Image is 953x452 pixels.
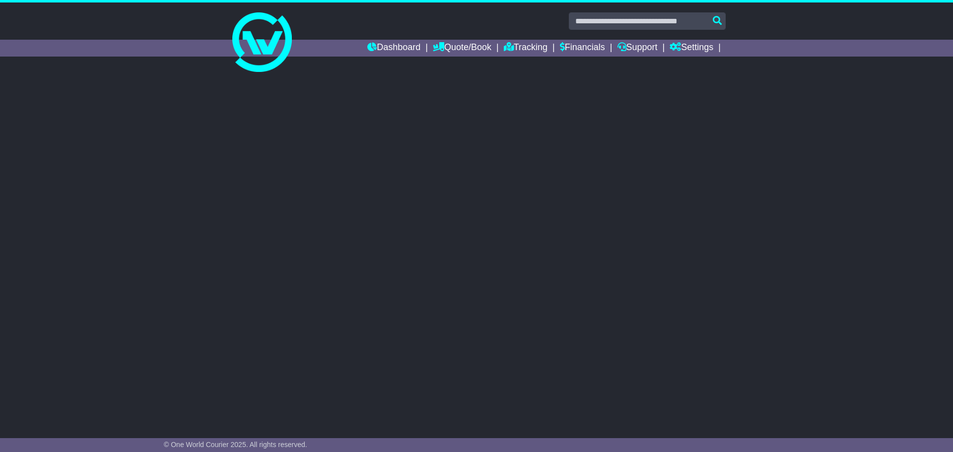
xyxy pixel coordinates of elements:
[164,441,307,449] span: © One World Courier 2025. All rights reserved.
[367,40,420,57] a: Dashboard
[504,40,547,57] a: Tracking
[670,40,713,57] a: Settings
[433,40,491,57] a: Quote/Book
[560,40,605,57] a: Financials
[617,40,658,57] a: Support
